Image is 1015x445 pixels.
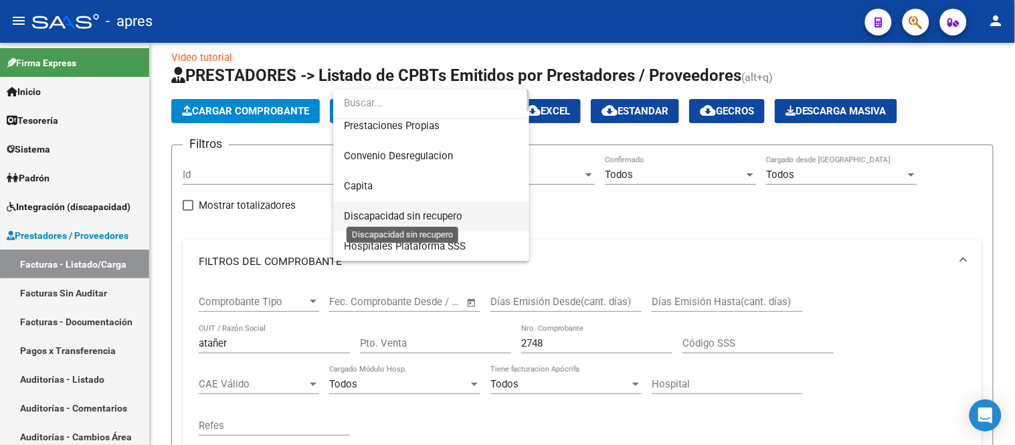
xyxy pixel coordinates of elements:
span: Capita [344,180,373,192]
span: Convenio Desregulacion [344,150,453,162]
span: Hospitales Plataforma SSS [344,240,466,252]
div: Open Intercom Messenger [970,399,1002,432]
span: Discapacidad sin recupero [344,210,462,222]
span: Prestaciones Propias [344,120,440,132]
